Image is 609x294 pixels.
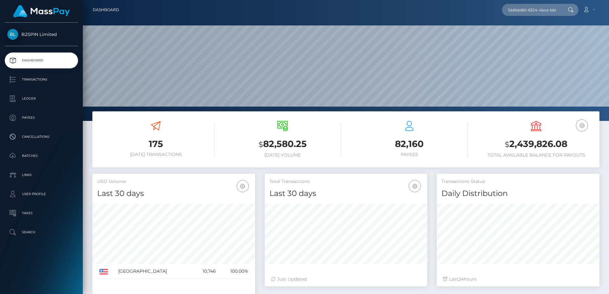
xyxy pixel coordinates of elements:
[7,132,75,142] p: Cancellations
[7,94,75,103] p: Ledger
[7,189,75,199] p: User Profile
[5,186,78,202] a: User Profile
[477,138,595,151] h3: 2,439,826.08
[259,140,263,149] small: $
[7,208,75,218] p: Taxes
[7,227,75,237] p: Search
[5,31,78,37] span: B2SPIN Limited
[458,276,464,282] span: 24
[13,5,70,17] img: MassPay Logo
[99,269,108,275] img: US.png
[7,29,18,40] img: B2SPIN Limited
[477,152,595,158] h6: Total Available Balance for Payouts
[505,140,509,149] small: $
[5,167,78,183] a: Links
[7,56,75,65] p: Dashboard
[116,264,192,279] td: [GEOGRAPHIC_DATA]
[5,224,78,240] a: Search
[93,3,119,17] a: Dashboard
[97,178,250,185] h5: USD Volume
[97,152,214,157] h6: [DATE] Transactions
[443,276,593,283] div: Last hours
[351,138,468,150] h3: 82,160
[441,178,595,185] h5: Transactions Status
[271,276,421,283] div: Just Updated
[351,152,468,157] h6: Payees
[269,178,423,185] h5: Total Transactions
[5,52,78,68] a: Dashboard
[7,170,75,180] p: Links
[5,110,78,126] a: Payees
[192,264,218,279] td: 10,746
[218,264,250,279] td: 100.00%
[441,188,595,199] h4: Daily Distribution
[97,138,214,150] h3: 175
[5,148,78,164] a: Batches
[5,72,78,87] a: Transactions
[7,151,75,161] p: Batches
[224,138,341,151] h3: 82,580.25
[97,188,250,199] h4: Last 30 days
[5,129,78,145] a: Cancellations
[502,4,562,16] input: Search...
[5,205,78,221] a: Taxes
[269,188,423,199] h4: Last 30 days
[7,113,75,122] p: Payees
[5,91,78,107] a: Ledger
[7,75,75,84] p: Transactions
[224,152,341,158] h6: [DATE] Volume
